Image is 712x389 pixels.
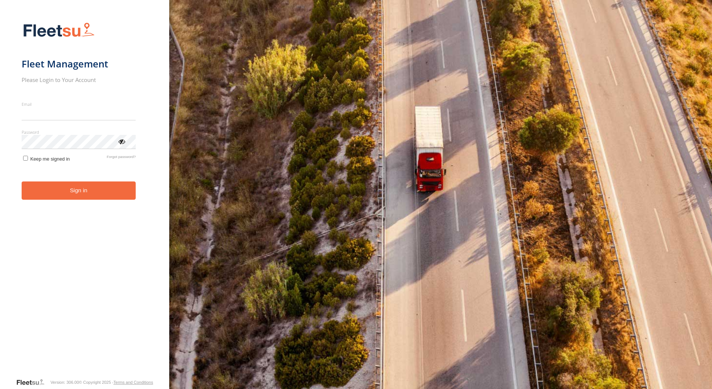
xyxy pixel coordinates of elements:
form: main [22,18,148,378]
img: Fleetsu [22,21,96,40]
button: Sign in [22,181,136,200]
a: Terms and Conditions [113,380,153,385]
span: Keep me signed in [30,156,70,162]
div: Version: 306.00 [50,380,79,385]
input: Keep me signed in [23,156,28,161]
label: Email [22,101,136,107]
a: Forgot password? [107,155,136,162]
div: ViewPassword [118,137,125,145]
label: Password [22,129,136,135]
div: © Copyright 2025 - [79,380,153,385]
h1: Fleet Management [22,58,136,70]
h2: Please Login to Your Account [22,76,136,83]
a: Visit our Website [16,379,50,386]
